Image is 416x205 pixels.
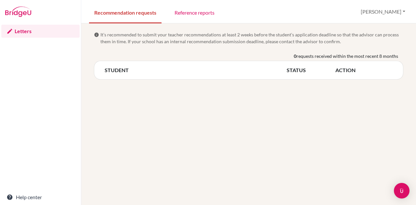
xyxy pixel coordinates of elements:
[1,25,80,38] a: Letters
[296,53,398,59] span: requests received within the most recent 8 months
[94,32,99,37] span: info
[1,191,80,204] a: Help center
[89,1,162,23] a: Recommendation requests
[394,183,409,199] div: Open Intercom Messenger
[287,66,335,74] th: STATUS
[358,6,408,18] button: [PERSON_NAME]
[105,66,287,74] th: STUDENT
[100,31,403,45] span: It’s recommended to submit your teacher recommendations at least 2 weeks before the student’s app...
[294,53,296,59] b: 0
[5,6,31,17] img: Bridge-U
[169,1,220,23] a: Reference reports
[335,66,393,74] th: ACTION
